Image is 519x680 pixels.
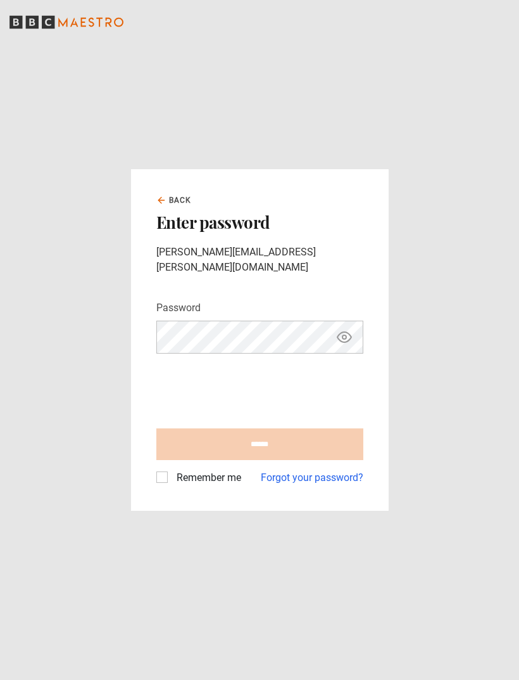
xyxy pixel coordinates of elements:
a: Back [156,195,192,206]
label: Remember me [172,470,241,485]
iframe: reCAPTCHA [156,364,349,413]
label: Password [156,300,201,316]
svg: BBC Maestro [9,13,123,32]
p: [PERSON_NAME][EMAIL_ADDRESS][PERSON_NAME][DOMAIN_NAME] [156,245,363,275]
h2: Enter password [156,211,363,234]
button: Show password [334,326,355,349]
span: Back [169,195,192,206]
a: Forgot your password? [261,470,363,485]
